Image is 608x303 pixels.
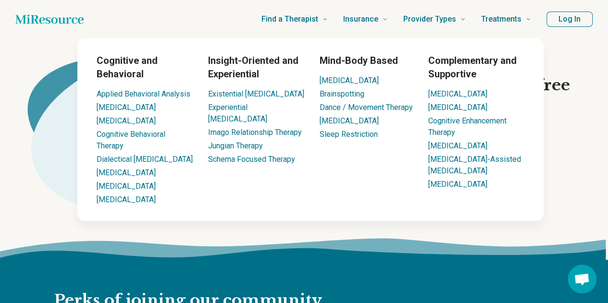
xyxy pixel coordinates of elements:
a: [MEDICAL_DATA]-Assisted [MEDICAL_DATA] [428,155,521,175]
a: Sleep Restriction [320,130,378,139]
a: [MEDICAL_DATA] [97,182,156,191]
a: Cognitive Behavioral Therapy [97,130,165,150]
a: [MEDICAL_DATA] [97,103,156,112]
button: Log In [546,12,593,27]
a: Dialectical [MEDICAL_DATA] [97,155,193,164]
h3: Complementary and Supportive [428,54,524,81]
span: Find a Therapist [261,12,318,26]
a: Brainspotting [320,89,364,98]
a: Schema Focused Therapy [208,155,295,164]
a: [MEDICAL_DATA] [428,180,487,189]
a: Dance / Movement Therapy [320,103,413,112]
a: [MEDICAL_DATA] [428,141,487,150]
a: [MEDICAL_DATA] [97,168,156,177]
a: Open chat [568,265,596,293]
a: [MEDICAL_DATA] [320,116,379,125]
a: Home page [15,10,84,29]
a: Imago Relationship Therapy [208,128,302,137]
a: [MEDICAL_DATA] [320,76,379,85]
h3: Insight-Oriented and Experiential [208,54,304,81]
h3: Cognitive and Behavioral [97,54,193,81]
a: [MEDICAL_DATA] [97,195,156,204]
a: Experiential [MEDICAL_DATA] [208,103,267,123]
a: [MEDICAL_DATA] [97,116,156,125]
span: Provider Types [403,12,456,26]
h3: Mind-Body Based [320,54,413,67]
div: Treatments [20,38,601,221]
a: [MEDICAL_DATA] [428,103,487,112]
span: Insurance [343,12,378,26]
span: Treatments [481,12,521,26]
a: Cognitive Enhancement Therapy [428,116,507,137]
a: Jungian Therapy [208,141,263,150]
a: Applied Behavioral Analysis [97,89,190,98]
a: [MEDICAL_DATA] [428,89,487,98]
a: Existential [MEDICAL_DATA] [208,89,304,98]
